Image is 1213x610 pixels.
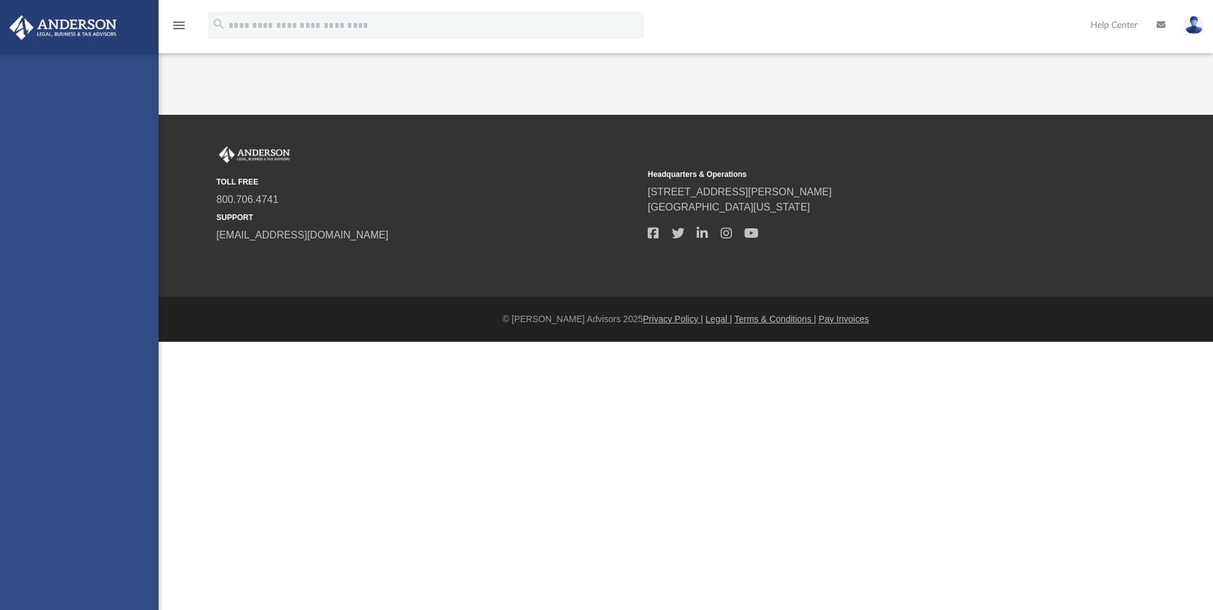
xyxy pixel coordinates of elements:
img: User Pic [1184,16,1203,34]
a: 800.706.4741 [216,194,279,205]
a: Terms & Conditions | [735,314,816,324]
a: [EMAIL_ADDRESS][DOMAIN_NAME] [216,230,388,240]
a: [STREET_ADDRESS][PERSON_NAME] [648,186,832,197]
img: Anderson Advisors Platinum Portal [216,146,292,163]
a: Legal | [705,314,732,324]
a: [GEOGRAPHIC_DATA][US_STATE] [648,202,810,212]
div: © [PERSON_NAME] Advisors 2025 [159,313,1213,326]
small: SUPPORT [216,212,639,223]
i: search [212,17,226,31]
img: Anderson Advisors Platinum Portal [6,15,121,40]
i: menu [171,18,187,33]
a: menu [171,24,187,33]
small: TOLL FREE [216,176,639,188]
small: Headquarters & Operations [648,169,1070,180]
a: Pay Invoices [818,314,869,324]
a: Privacy Policy | [643,314,704,324]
